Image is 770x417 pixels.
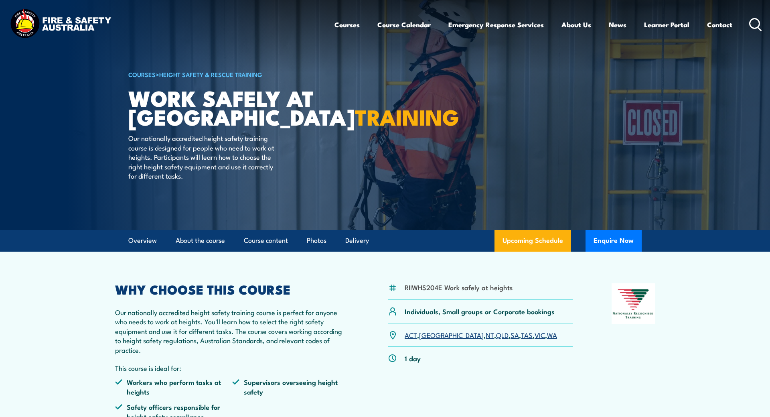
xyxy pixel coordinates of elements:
[128,69,326,79] h6: >
[521,330,533,340] a: TAS
[707,14,732,35] a: Contact
[561,14,591,35] a: About Us
[586,230,642,252] button: Enquire Now
[355,100,459,133] strong: TRAINING
[612,283,655,324] img: Nationally Recognised Training logo.
[377,14,431,35] a: Course Calendar
[547,330,557,340] a: WA
[115,363,349,372] p: This course is ideal for:
[232,377,349,396] li: Supervisors overseeing height safety
[494,230,571,252] a: Upcoming Schedule
[345,230,369,251] a: Delivery
[609,14,626,35] a: News
[405,307,555,316] p: Individuals, Small groups or Corporate bookings
[159,70,262,79] a: Height Safety & Rescue Training
[405,330,557,340] p: , , , , , , ,
[244,230,288,251] a: Course content
[176,230,225,251] a: About the course
[128,88,326,126] h1: Work Safely at [GEOGRAPHIC_DATA]
[405,330,417,340] a: ACT
[405,283,513,292] li: RIIWHS204E Work safely at heights
[334,14,360,35] a: Courses
[115,307,349,354] p: Our nationally accredited height safety training course is perfect for anyone who needs to work a...
[496,330,509,340] a: QLD
[535,330,545,340] a: VIC
[307,230,326,251] a: Photos
[511,330,519,340] a: SA
[486,330,494,340] a: NT
[115,283,349,295] h2: WHY CHOOSE THIS COURSE
[448,14,544,35] a: Emergency Response Services
[115,377,232,396] li: Workers who perform tasks at heights
[644,14,689,35] a: Learner Portal
[128,133,275,180] p: Our nationally accredited height safety training course is designed for people who need to work a...
[419,330,484,340] a: [GEOGRAPHIC_DATA]
[128,230,157,251] a: Overview
[128,70,156,79] a: COURSES
[405,354,421,363] p: 1 day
